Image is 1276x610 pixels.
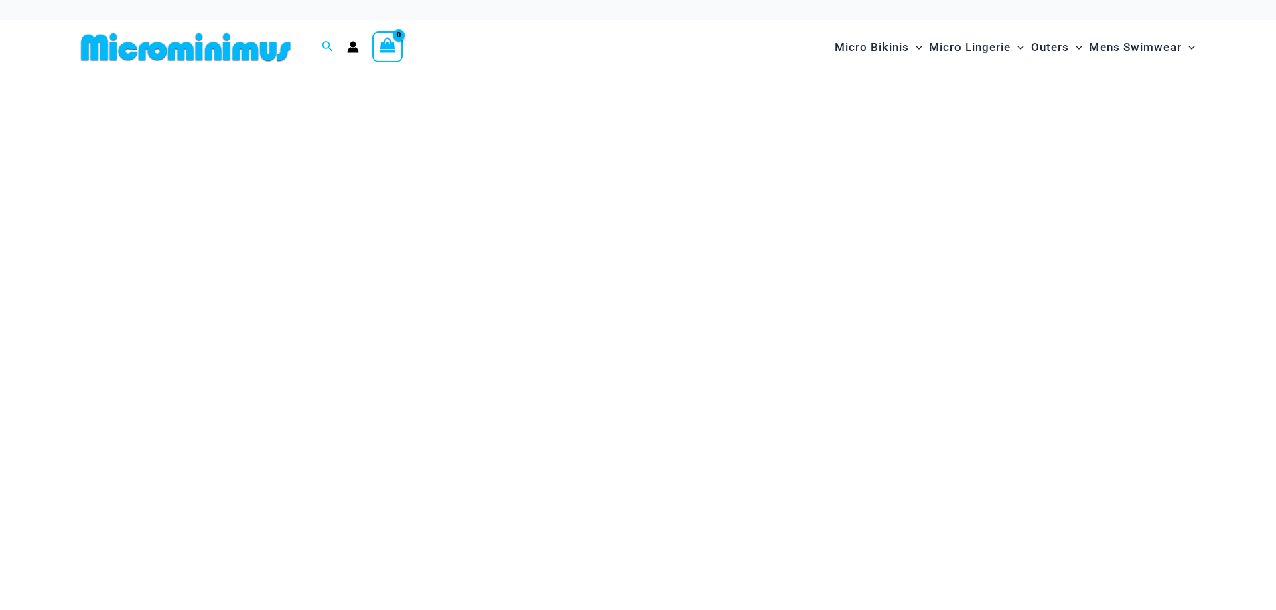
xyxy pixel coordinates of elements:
span: Menu Toggle [1182,30,1195,64]
a: View Shopping Cart, empty [372,31,403,62]
a: Mens SwimwearMenu ToggleMenu Toggle [1086,27,1198,68]
span: Menu Toggle [1069,30,1082,64]
span: Menu Toggle [1011,30,1024,64]
a: OutersMenu ToggleMenu Toggle [1027,27,1086,68]
a: Micro LingerieMenu ToggleMenu Toggle [926,27,1027,68]
span: Micro Lingerie [929,30,1011,64]
img: MM SHOP LOGO FLAT [76,32,296,62]
span: Outers [1031,30,1069,64]
span: Mens Swimwear [1089,30,1182,64]
span: Micro Bikinis [835,30,909,64]
a: Micro BikinisMenu ToggleMenu Toggle [831,27,926,68]
span: Menu Toggle [909,30,922,64]
nav: Site Navigation [829,25,1201,70]
a: Account icon link [347,41,359,53]
a: Search icon link [322,39,334,56]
